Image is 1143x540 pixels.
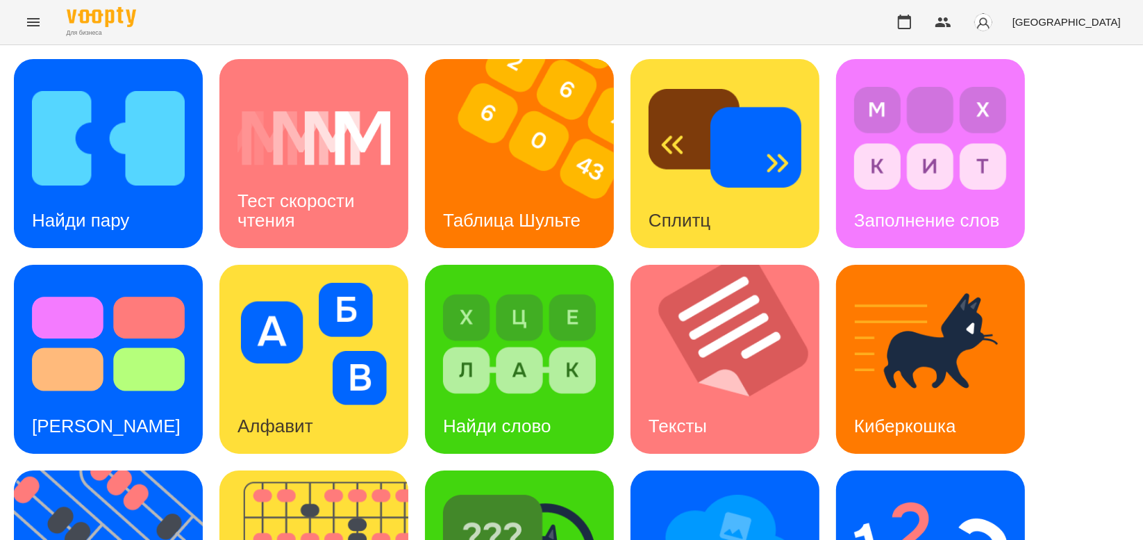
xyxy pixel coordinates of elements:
h3: [PERSON_NAME] [32,416,181,436]
img: Найди слово [443,283,596,405]
h3: Киберкошка [854,416,956,436]
a: Найди паруНайди пару [14,59,203,248]
button: [GEOGRAPHIC_DATA] [1007,9,1126,35]
span: [GEOGRAPHIC_DATA] [1012,15,1121,29]
h3: Заполнение слов [854,210,999,231]
img: Сплитц [649,77,801,199]
img: avatar_s.png [974,13,993,32]
a: Тест Струпа[PERSON_NAME] [14,265,203,454]
h3: Таблица Шульте [443,210,581,231]
a: Таблица ШультеТаблица Шульте [425,59,614,248]
h3: Найди пару [32,210,129,231]
a: ТекстыТексты [631,265,819,454]
span: Для бизнеса [67,28,136,38]
img: Тексты [631,265,837,454]
a: СплитцСплитц [631,59,819,248]
img: Таблица Шульте [425,59,631,248]
h3: Алфавит [237,416,313,436]
img: Тест скорости чтения [237,77,390,199]
h3: Тест скорости чтения [237,190,360,230]
button: Меню [17,6,50,39]
h3: Тексты [649,416,707,436]
a: Заполнение словЗаполнение слов [836,59,1025,248]
a: КиберкошкаКиберкошка [836,265,1025,454]
img: Тест Струпа [32,283,185,405]
img: Найди пару [32,77,185,199]
img: Киберкошка [854,283,1007,405]
img: Алфавит [237,283,390,405]
img: Заполнение слов [854,77,1007,199]
a: Тест скорости чтенияТест скорости чтения [219,59,408,248]
img: Логотип Voopty [67,7,136,27]
h3: Сплитц [649,210,710,231]
h3: Найди слово [443,416,551,436]
a: Найди словоНайди слово [425,265,614,454]
a: АлфавитАлфавит [219,265,408,454]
